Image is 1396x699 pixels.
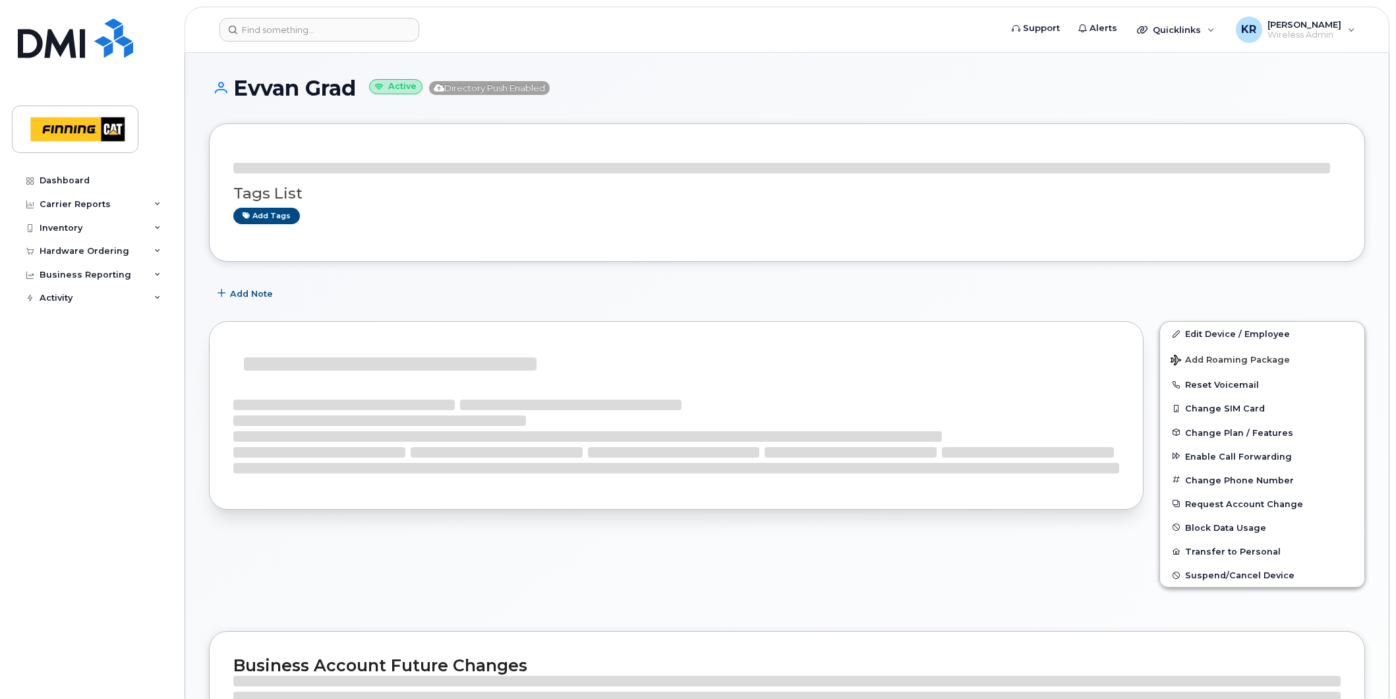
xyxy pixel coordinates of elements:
button: Change Plan / Features [1160,421,1364,444]
small: Active [369,79,422,94]
button: Request Account Change [1160,492,1364,516]
h3: Tags List [233,185,1341,202]
button: Enable Call Forwarding [1160,444,1364,468]
button: Add Roaming Package [1160,346,1364,373]
span: Add Roaming Package [1171,355,1290,367]
span: Add Note [230,288,273,300]
a: Edit Device / Employee [1160,322,1364,346]
button: Add Note [209,282,284,305]
button: Suspend/Cancel Device [1160,563,1364,587]
h2: Business Account Future Changes [233,655,1341,675]
span: Enable Call Forwarding [1185,451,1292,461]
button: Transfer to Personal [1160,539,1364,563]
button: Change Phone Number [1160,468,1364,492]
a: Add tags [233,208,300,224]
span: Change Plan / Features [1185,427,1293,437]
button: Reset Voicemail [1160,373,1364,396]
button: Block Data Usage [1160,516,1364,539]
span: Directory Push Enabled [429,81,550,95]
span: Suspend/Cancel Device [1185,570,1294,580]
h1: Evvan Grad [209,76,1365,100]
button: Change SIM Card [1160,396,1364,420]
